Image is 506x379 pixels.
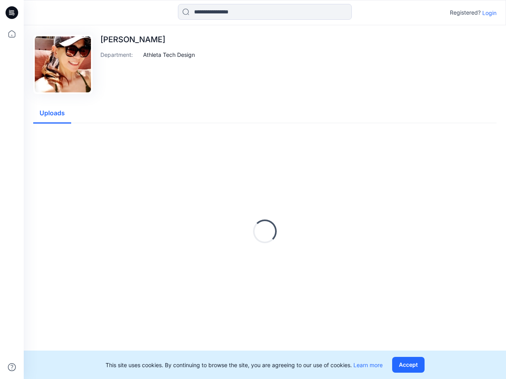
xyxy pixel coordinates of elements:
a: Learn more [353,362,383,368]
p: Registered? [450,8,481,17]
p: [PERSON_NAME] [100,35,195,44]
img: Chika Azumaya [35,36,91,92]
p: This site uses cookies. By continuing to browse the site, you are agreeing to our use of cookies. [106,361,383,369]
p: Login [482,9,497,17]
button: Uploads [33,103,71,124]
button: Accept [392,357,425,373]
p: Department : [100,51,140,59]
p: Athleta Tech Design [143,51,195,59]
